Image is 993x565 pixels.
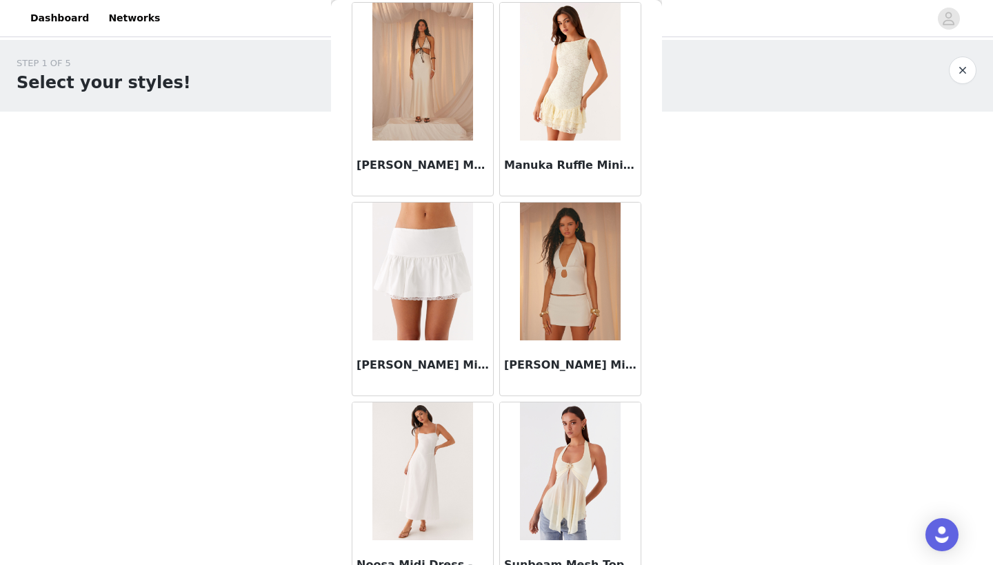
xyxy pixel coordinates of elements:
img: Manuka Ruffle Mini Dress - Yellow [520,3,620,141]
h3: [PERSON_NAME] Mini Skirt - White [357,357,489,373]
img: Mirna Micro Skort - Cream [520,203,620,340]
a: Networks [100,3,168,34]
h3: [PERSON_NAME] Micro Skort - Cream [504,357,636,373]
img: Mabel Maxi Dress - Cream [372,3,472,141]
div: avatar [942,8,955,30]
h3: Manuka Ruffle Mini Dress - Yellow [504,157,636,174]
div: STEP 1 OF 5 [17,56,191,70]
img: Mavis Mini Skirt - White [372,203,472,340]
img: Sunbeam Mesh Top - Yellow [520,402,620,540]
img: Noosa Midi Dress - White [372,402,472,540]
h3: [PERSON_NAME] Maxi Dress - Cream [357,157,489,174]
a: Dashboard [22,3,97,34]
div: Open Intercom Messenger [925,518,959,551]
h1: Select your styles! [17,70,191,95]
